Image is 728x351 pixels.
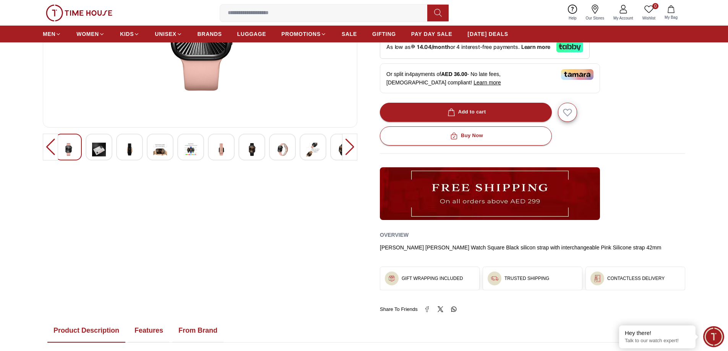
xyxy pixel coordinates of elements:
[380,167,600,220] img: ...
[566,15,580,21] span: Help
[153,140,167,159] img: Kenneth Scott Unisex Multi Color Dial Smart Watch With Interchangeable Strap - KA10PRO-BSBBP
[198,30,222,38] span: BRANDS
[372,30,396,38] span: GIFTING
[214,140,228,159] img: Kenneth Scott Unisex Multi Color Dial Smart Watch With Interchangeable Strap - KA10PRO-BSBBP
[446,108,486,116] div: Add to cart
[43,27,61,41] a: MEN
[128,319,169,343] button: Features
[441,71,467,77] span: AED 36.00
[468,30,508,38] span: [DATE] DEALS
[281,30,321,38] span: PROMOTIONS
[245,140,259,159] img: Kenneth Scott Unisex Multi Color Dial Smart Watch With Interchangeable Strap - KA10PRO-BSBBP
[583,15,607,21] span: Our Stores
[380,306,418,313] span: Share To Friends
[449,131,483,140] div: Buy Now
[380,103,552,122] button: Add to cart
[564,3,581,23] a: Help
[372,27,396,41] a: GIFTING
[380,126,552,146] button: Buy Now
[120,30,134,38] span: KIDS
[276,140,289,159] img: Kenneth Scott Unisex Multi Color Dial Smart Watch With Interchangeable Strap - KA10PRO-BSBBP
[62,140,75,159] img: Kenneth Scott Unisex Multi Color Dial Smart Watch With Interchangeable Strap - KA10PRO-BSBBP
[155,30,176,38] span: UNISEX
[473,79,501,86] span: Learn more
[155,27,182,41] a: UNISEX
[120,27,139,41] a: KIDS
[237,27,266,41] a: LUGGAGE
[561,69,593,80] img: Tamara
[337,140,350,159] img: Kenneth Scott Unisex Multi Color Dial Smart Watch With Interchangeable Strap - KA10PRO-BSBBP
[46,5,112,21] img: ...
[411,30,452,38] span: PAY DAY SALE
[662,15,681,20] span: My Bag
[638,3,660,23] a: 0Wishlist
[380,229,409,241] h2: Overview
[411,27,452,41] a: PAY DAY SALE
[610,15,636,21] span: My Account
[123,140,136,159] img: Kenneth Scott Unisex Multi Color Dial Smart Watch With Interchangeable Strap - KA10PRO-BSBBP
[76,27,105,41] a: WOMEN
[652,3,658,9] span: 0
[43,30,55,38] span: MEN
[184,140,198,159] img: Kenneth Scott Unisex Multi Color Dial Smart Watch With Interchangeable Strap - KA10PRO-BSBBP
[402,275,463,281] h3: GIFT WRAPPING INCLUDED
[660,4,682,22] button: My Bag
[92,140,106,159] img: Kenneth Scott Unisex Multi Color Dial Smart Watch With Interchangeable Strap - KA10PRO-BSBBP
[76,30,99,38] span: WOMEN
[380,63,600,93] div: Or split in 4 payments of - No late fees, [DEMOGRAPHIC_DATA] compliant!
[468,27,508,41] a: [DATE] DEALS
[172,319,224,343] button: From Brand
[237,30,266,38] span: LUGGAGE
[198,27,222,41] a: BRANDS
[625,329,690,337] div: Hey there!
[342,27,357,41] a: SALE
[306,140,320,159] img: Kenneth Scott Unisex Multi Color Dial Smart Watch With Interchangeable Strap - KA10PRO-BSBBP
[581,3,609,23] a: Our Stores
[47,319,125,343] button: Product Description
[281,27,326,41] a: PROMOTIONS
[388,275,396,282] img: ...
[342,30,357,38] span: SALE
[639,15,658,21] span: Wishlist
[703,326,724,347] div: Chat Widget
[491,275,498,282] img: ...
[625,338,690,344] p: Talk to our watch expert!
[593,275,601,282] img: ...
[607,275,665,281] h3: CONTACTLESS DELIVERY
[504,275,549,281] h3: TRUSTED SHIPPING
[380,244,685,251] div: [PERSON_NAME] [PERSON_NAME] Watch Square Black silicon strap with interchangeable Pink Silicone s...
